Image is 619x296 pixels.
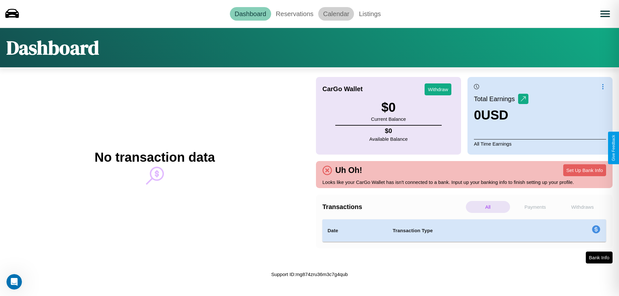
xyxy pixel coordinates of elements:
button: Bank Info [586,252,613,263]
p: Total Earnings [474,93,518,105]
h4: Transactions [322,203,464,211]
button: Set Up Bank Info [563,164,606,176]
p: Payments [513,201,557,213]
h4: CarGo Wallet [322,85,363,93]
div: Give Feedback [611,135,616,161]
a: Listings [354,7,386,21]
p: Withdraws [560,201,604,213]
h3: $ 0 [371,100,406,115]
h4: $ 0 [369,127,408,135]
p: All [466,201,510,213]
iframe: Intercom live chat [6,274,22,290]
table: simple table [322,219,606,242]
a: Calendar [318,7,354,21]
p: Support ID: mg874zru36m3c7g4qub [271,270,348,279]
h2: No transaction data [94,150,215,165]
a: Dashboard [230,7,271,21]
h3: 0 USD [474,108,528,122]
h4: Transaction Type [393,227,539,234]
h4: Uh Oh! [332,166,365,175]
p: Looks like your CarGo Wallet has isn't connected to a bank. Input up your banking info to finish ... [322,178,606,186]
button: Withdraw [425,83,451,95]
p: All Time Earnings [474,139,606,148]
h4: Date [328,227,382,234]
p: Current Balance [371,115,406,123]
a: Reservations [271,7,319,21]
button: Open menu [596,5,614,23]
p: Available Balance [369,135,408,143]
h1: Dashboard [6,34,99,61]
